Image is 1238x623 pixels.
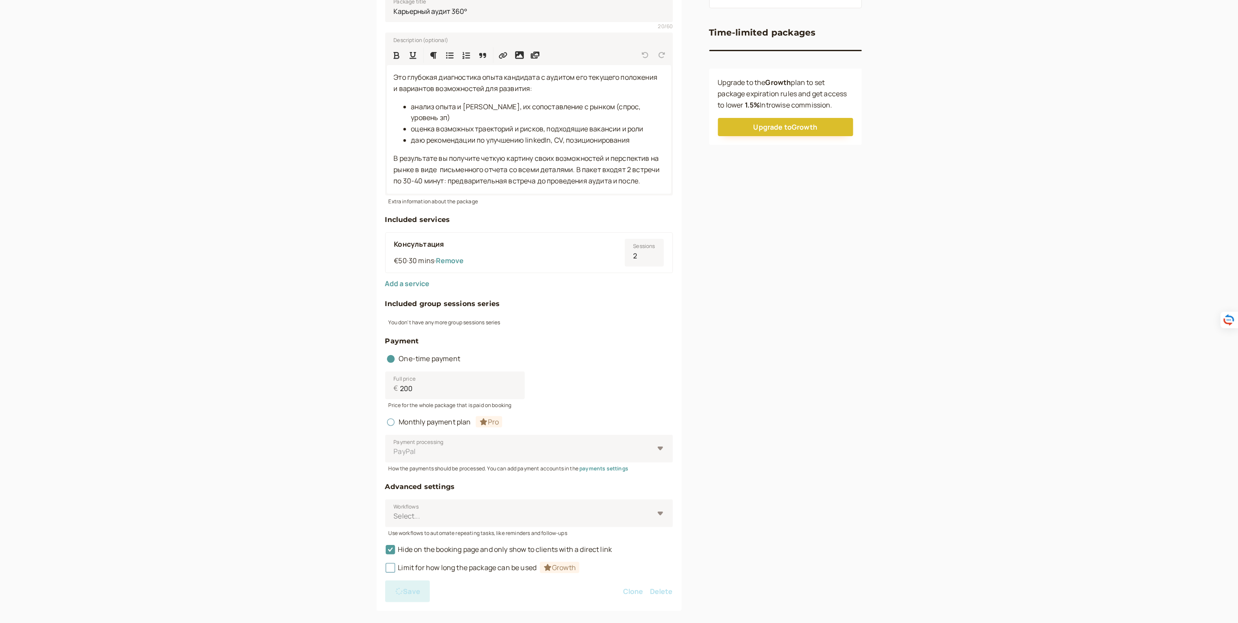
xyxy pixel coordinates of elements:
[385,527,673,537] div: Use workflows to automate repeating tasks, like reminders and follow-ups
[385,280,430,287] button: Add a service
[385,399,673,409] div: Price for the whole package that is paid on booking
[394,375,416,383] span: Full price
[624,581,643,602] button: Clone
[394,72,660,93] span: Это глубокая диагностика опыта кандидата с аудитом его текущего положения и вариантов возможносте...
[385,581,430,602] button: Save
[385,316,673,326] div: You don't have any more group sessions series
[385,214,673,225] h4: Included services
[495,47,511,63] button: Insert Link
[385,298,673,310] h4: Included group sessions series
[394,153,661,186] span: В результате вы получите четкую картину своих возможностей и перспектив на рынке в виде письменно...
[637,47,653,63] button: Undo
[385,417,503,427] span: Monthly payment plan
[476,416,502,427] span: Pro
[394,239,444,249] b: Консультация
[411,102,642,123] span: анализ опыта и [PERSON_NAME], их сопоставление с рынком (спрос, уровень зп)
[766,78,791,87] b: Growth
[458,47,474,63] button: Numbered List
[385,563,580,572] span: Limit for how long the package can be used
[512,47,527,63] button: Insert image
[709,26,816,39] h3: Time-limited packages
[476,417,502,427] a: Pro
[718,118,853,136] a: Upgrade toGrowth
[1195,581,1238,623] iframe: Chat Widget
[527,47,543,63] button: Insert media
[407,256,409,265] span: ·
[650,581,673,602] button: Delete
[475,47,491,63] button: Quote
[540,562,579,573] span: Growth
[634,242,655,251] span: Sessions
[718,77,853,111] p: Upgrade to the plan to set package expiration rules and get access to lower Introwise commission.
[385,545,612,554] span: Hide on the booking page and only show to clients with a direct link
[387,65,671,194] div: To enrich screen reader interactions, please activate Accessibility in Grammarly extension settings
[389,47,404,63] button: Format Bold
[442,47,458,63] button: Bulleted List
[579,465,628,472] a: payments settings
[745,100,760,110] b: 1.5 %
[394,383,398,394] span: €
[540,563,579,572] a: Growth
[434,256,436,265] span: ·
[387,35,448,44] label: Description (optional)
[394,438,444,447] span: Payment processing
[654,47,669,63] button: Redo
[394,502,419,511] span: Workflows
[385,481,673,493] h4: Advanced settings
[411,124,643,134] span: оценка возможных траекторий и рисков, подходящие вакансии и роли
[385,336,673,347] h4: Payment
[403,587,421,596] span: Save
[385,196,673,205] div: Extra information about the package
[385,463,673,473] div: How the payments should be processed. You can add payment accounts in the
[426,47,441,63] button: Formatting Options
[436,257,464,264] button: Remove
[405,47,421,63] button: Format Underline
[394,255,616,267] div: €50 30 mins
[625,239,664,267] input: Sessions
[411,135,630,145] span: даю рекомендации по улучшению linkedIn, CV, позиционирования
[385,354,461,363] span: One-time payment
[385,372,525,399] input: Full price€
